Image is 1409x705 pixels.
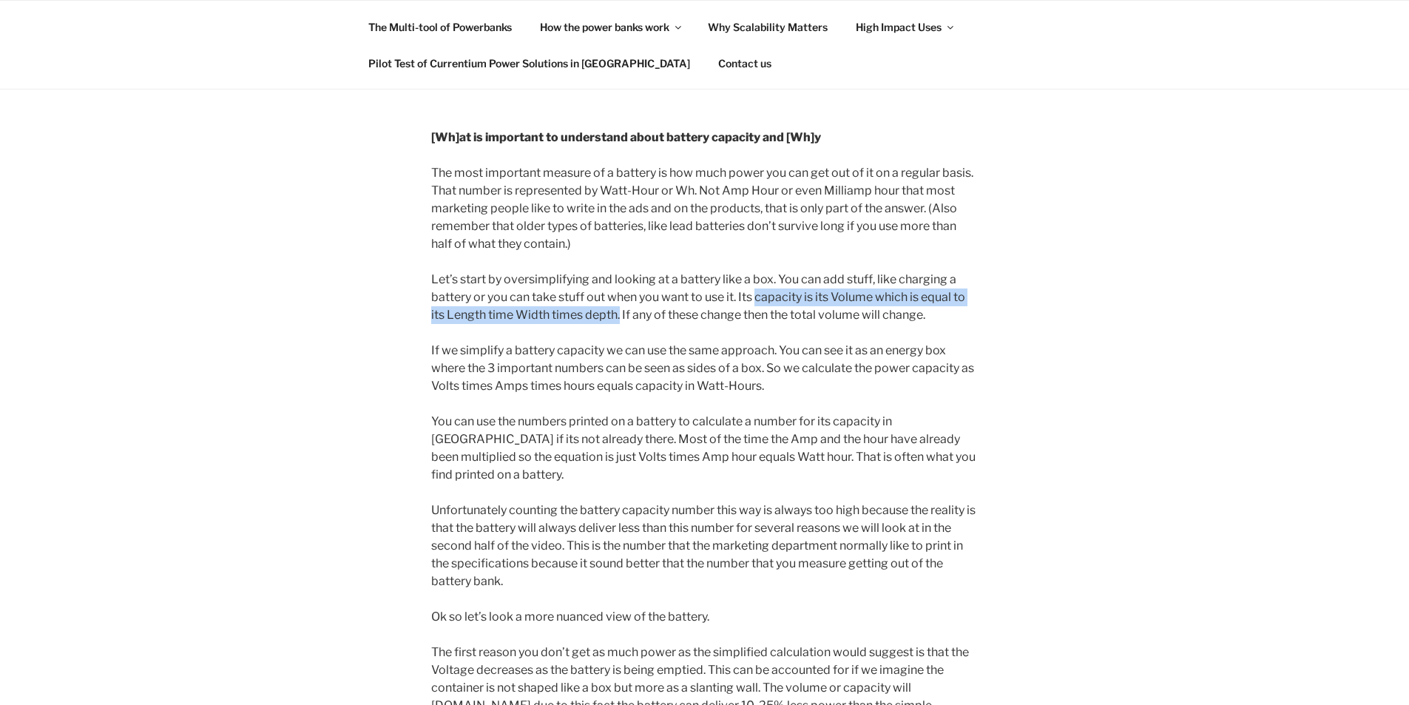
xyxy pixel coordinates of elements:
[431,164,979,253] p: The most important measure of a battery is how much power you can get out of it on a regular basi...
[356,9,1054,81] nav: Top Menu
[843,9,965,45] a: High Impact Uses
[695,9,841,45] a: Why Scalability Matters
[527,9,693,45] a: How the power banks work
[706,45,785,81] a: Contact us
[431,271,979,324] p: Let’s start by oversimplifying and looking at a battery like a box. You can add stuff, like charg...
[431,342,979,395] p: If we simplify a battery capacity we can use the same approach. You can see it as an energy box w...
[431,413,979,484] p: You can use the numbers printed on a battery to calculate a number for its capacity in [GEOGRAPHI...
[356,9,525,45] a: The Multi-tool of Powerbanks
[431,130,821,144] strong: [Wh]at is important to understand about battery capacity and [Wh]y
[356,45,703,81] a: Pilot Test of Currentium Power Solutions in [GEOGRAPHIC_DATA]
[431,502,979,590] p: Unfortunately counting the battery capacity number this way is always too high because the realit...
[431,608,979,626] p: Ok so let’s look a more nuanced view of the battery.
